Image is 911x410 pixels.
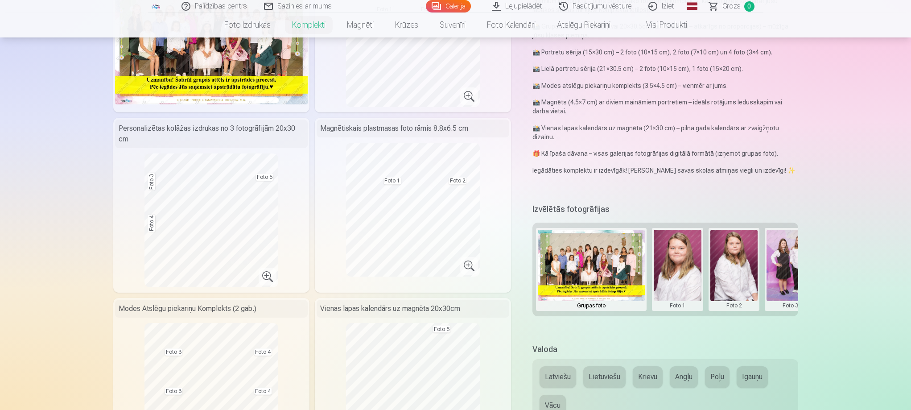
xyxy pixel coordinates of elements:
[540,366,576,388] button: Latviešu
[705,366,730,388] button: Poļu
[532,98,798,116] p: 📸 Magnēts (4.5×7 cm) ar diviem maināmiem portretiem – ideāls rotājums ledusskapim vai darba vietai.
[336,12,384,37] a: Magnēti
[532,48,798,57] p: 📸 Portretu sērija (15×30 cm) – 2 foto (10×15 cm), 2 foto (7×10 cm) un 4 foto (3×4 cm).
[633,366,663,388] button: Krievu
[281,12,336,37] a: Komplekti
[317,300,509,318] div: Vienas lapas kalendārs uz magnēta 20x30cm
[115,300,308,318] div: Modes Atslēgu piekariņu Komplekts (2 gab.)
[476,12,546,37] a: Foto kalendāri
[737,366,768,388] button: Igauņu
[115,120,308,148] div: Personalizētas kolāžas izdrukas no 3 fotogrāfijām 20x30 cm
[621,12,698,37] a: Visi produkti
[538,301,645,310] div: Grupas foto
[583,366,626,388] button: Lietuviešu
[532,81,798,90] p: 📸 Modes atslēgu piekariņu komplekts (3.5×4.5 cm) – vienmēr ar jums.
[317,120,509,137] div: Magnētiskais plastmasas foto rāmis 8.8x6.5 cm
[532,203,610,215] h5: Izvēlētās fotogrāfijas
[532,64,798,73] p: 📸 Lielā portretu sērija (21×30.5 cm) – 2 foto (10×15 cm), 1 foto (15×20 cm).
[546,12,621,37] a: Atslēgu piekariņi
[384,12,429,37] a: Krūzes
[532,166,798,175] p: Iegādāties komplektu ir izdevīgāk! [PERSON_NAME] savas skolas atmiņas viegli un izdevīgi! ✨
[429,12,476,37] a: Suvenīri
[670,366,698,388] button: Angļu
[744,1,754,12] span: 0
[532,149,798,158] p: 🎁 Kā īpaša dāvana – visas galerijas fotogrāfijas digitālā formātā (izņemot grupas foto).
[532,124,798,141] p: 📸 Vienas lapas kalendārs uz magnēta (21×30 cm) – pilna gada kalendārs ar zvaigžņotu dizainu.
[214,12,281,37] a: Foto izdrukas
[152,4,161,9] img: /fa1
[722,1,741,12] span: Grozs
[532,343,798,356] h5: Valoda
